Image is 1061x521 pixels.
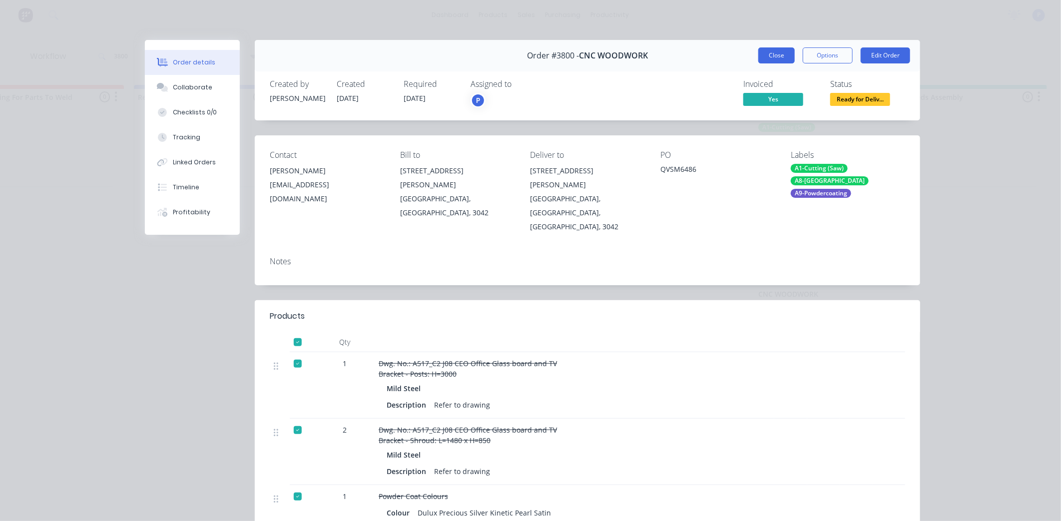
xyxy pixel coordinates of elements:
[387,381,425,396] div: Mild Steel
[145,75,240,100] button: Collaborate
[660,150,775,160] div: PO
[414,506,555,520] div: Dulux Precious Silver Kinetic Pearl Satin
[404,93,426,103] span: [DATE]
[387,464,430,479] div: Description
[145,50,240,75] button: Order details
[791,164,848,173] div: A1-Cutting (Saw)
[743,93,803,105] span: Yes
[270,310,305,322] div: Products
[530,164,645,192] div: [STREET_ADDRESS][PERSON_NAME]
[803,47,853,63] button: Options
[400,192,515,220] div: [GEOGRAPHIC_DATA], [GEOGRAPHIC_DATA], 3042
[400,164,515,192] div: [STREET_ADDRESS][PERSON_NAME]
[830,93,890,105] span: Ready for Deliv...
[343,491,347,502] span: 1
[173,208,210,217] div: Profitability
[861,47,910,63] button: Edit Order
[791,150,905,160] div: Labels
[343,425,347,435] span: 2
[379,425,557,445] span: Dwg. No.: A517_C2 J08 CEO Office Glass board and TV Bracket - Shroud: L=1480 x H=850
[530,150,645,160] div: Deliver to
[337,79,392,89] div: Created
[743,79,818,89] div: Invoiced
[404,79,459,89] div: Required
[173,108,217,117] div: Checklists 0/0
[173,158,216,167] div: Linked Orders
[173,133,200,142] div: Tracking
[270,164,384,206] div: [PERSON_NAME][EMAIL_ADDRESS][DOMAIN_NAME]
[379,359,557,379] span: Dwg. No.: A517_C2 J08 CEO Office Glass board and TV Bracket - Posts: H=3000
[530,164,645,234] div: [STREET_ADDRESS][PERSON_NAME][GEOGRAPHIC_DATA], [GEOGRAPHIC_DATA], [GEOGRAPHIC_DATA], 3042
[400,150,515,160] div: Bill to
[270,164,384,178] div: [PERSON_NAME]
[791,189,851,198] div: A9-Powdercoating
[530,192,645,234] div: [GEOGRAPHIC_DATA], [GEOGRAPHIC_DATA], [GEOGRAPHIC_DATA], 3042
[387,398,430,412] div: Description
[400,164,515,220] div: [STREET_ADDRESS][PERSON_NAME][GEOGRAPHIC_DATA], [GEOGRAPHIC_DATA], 3042
[379,492,448,501] span: Powder Coat Colours
[430,398,494,412] div: Refer to drawing
[343,358,347,369] span: 1
[270,178,384,206] div: [EMAIL_ADDRESS][DOMAIN_NAME]
[145,150,240,175] button: Linked Orders
[270,150,384,160] div: Contact
[830,93,890,108] button: Ready for Deliv...
[387,448,425,462] div: Mild Steel
[173,58,215,67] div: Order details
[471,79,570,89] div: Assigned to
[337,93,359,103] span: [DATE]
[430,464,494,479] div: Refer to drawing
[145,200,240,225] button: Profitability
[660,164,775,178] div: QVSM6486
[527,51,579,60] span: Order #3800 -
[270,79,325,89] div: Created by
[145,175,240,200] button: Timeline
[830,79,905,89] div: Status
[270,93,325,103] div: [PERSON_NAME]
[579,51,648,60] span: CNC WOODWORK
[173,183,199,192] div: Timeline
[791,176,869,185] div: A8-[GEOGRAPHIC_DATA]
[315,332,375,352] div: Qty
[471,93,486,108] button: P
[758,47,795,63] button: Close
[387,506,414,520] div: Colour
[173,83,212,92] div: Collaborate
[145,125,240,150] button: Tracking
[270,257,905,266] div: Notes
[145,100,240,125] button: Checklists 0/0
